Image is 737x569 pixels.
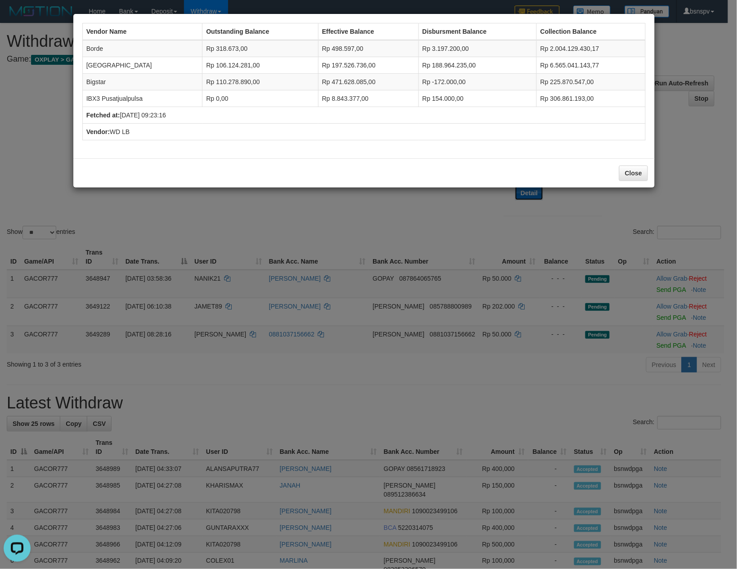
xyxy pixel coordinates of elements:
td: [DATE] 09:23:16 [82,107,645,124]
th: Collection Balance [537,23,646,40]
td: Rp 3.197.200,00 [418,40,536,57]
td: Rp 106.124.281,00 [202,57,318,74]
th: Effective Balance [318,23,418,40]
td: IBX3 Pusatjualpulsa [82,90,202,107]
td: Bigstar [82,74,202,90]
td: Rp 188.964.235,00 [418,57,536,74]
th: Disbursment Balance [418,23,536,40]
td: Rp 8.843.377,00 [318,90,418,107]
th: Outstanding Balance [202,23,318,40]
td: Rp 471.628.085,00 [318,74,418,90]
td: Rp 318.673,00 [202,40,318,57]
button: Close [619,166,648,181]
td: Rp 6.565.041.143,77 [537,57,646,74]
td: Rp 197.526.736,00 [318,57,418,74]
td: [GEOGRAPHIC_DATA] [82,57,202,74]
td: Rp 225.870.547,00 [537,74,646,90]
th: Vendor Name [82,23,202,40]
td: Rp 306.861.193,00 [537,90,646,107]
td: Rp 498.597,00 [318,40,418,57]
td: Rp -172.000,00 [418,74,536,90]
td: Rp 2.004.129.430,17 [537,40,646,57]
td: Rp 0,00 [202,90,318,107]
b: Fetched at: [86,112,120,119]
td: Rp 154.000,00 [418,90,536,107]
b: Vendor: [86,128,110,135]
td: Rp 110.278.890,00 [202,74,318,90]
button: Open LiveChat chat widget [4,4,31,31]
td: WD LB [82,124,645,140]
td: Borde [82,40,202,57]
